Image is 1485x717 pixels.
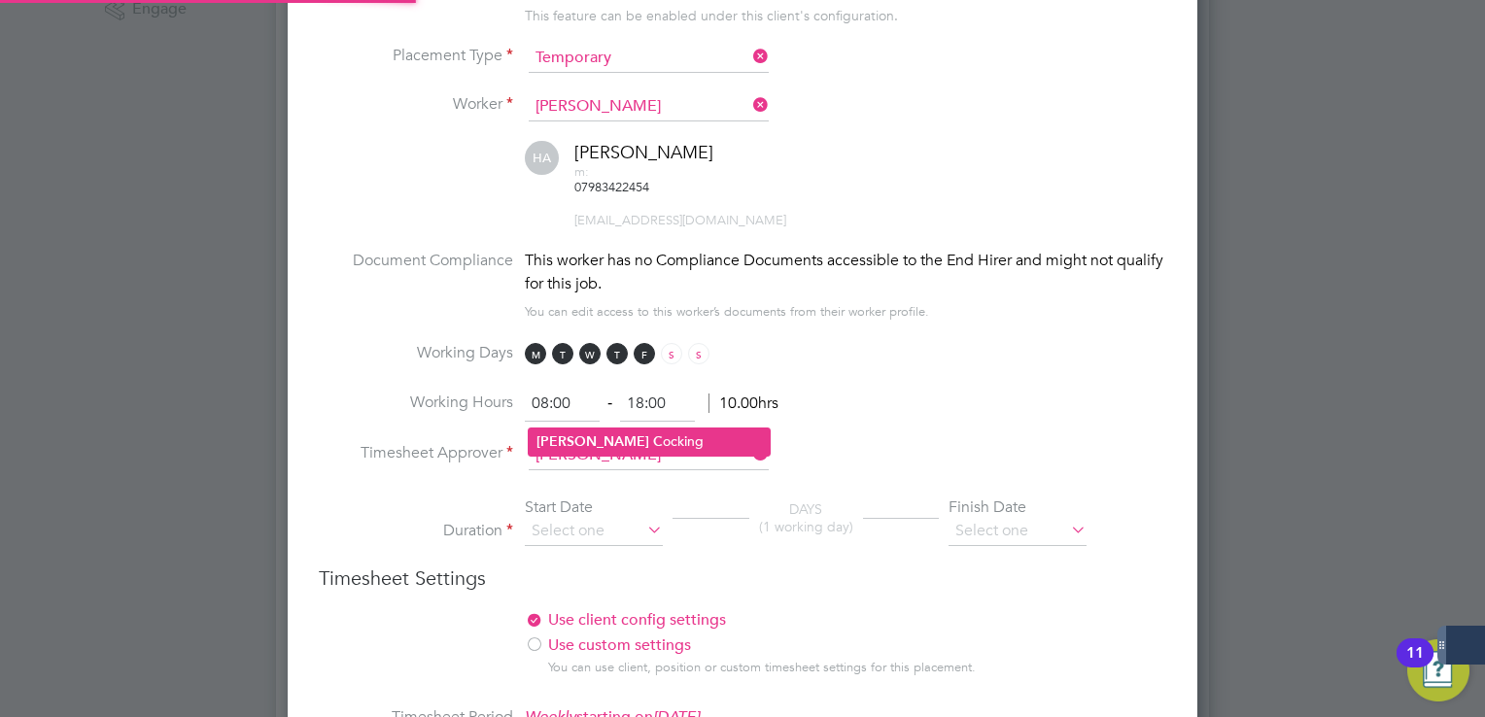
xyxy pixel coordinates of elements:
[606,343,628,364] span: T
[759,518,853,535] span: (1 working day)
[525,387,600,422] input: 08:00
[529,428,770,455] li: ocking
[574,179,649,195] a: Call via 8x8
[949,497,1087,518] div: Finish Date
[319,46,513,66] label: Placement Type
[529,92,769,121] input: Search for...
[579,343,601,364] span: W
[319,443,513,463] label: Timesheet Approver
[525,343,546,364] span: M
[708,393,778,413] span: 10.00hrs
[319,565,1166,591] h3: Timesheet Settings
[319,521,513,541] label: Duration
[536,433,649,450] b: [PERSON_NAME]
[661,343,682,364] span: S
[319,249,513,320] label: Document Compliance
[525,141,559,175] span: HA
[525,249,1166,295] div: This worker has no Compliance Documents accessible to the End Hirer and might not qualify for thi...
[525,300,929,324] div: You can edit access to this worker’s documents from their worker profile.
[653,433,663,450] b: C
[319,393,513,413] label: Working Hours
[949,517,1087,546] input: Select one
[319,94,513,115] label: Worker
[604,393,616,413] span: ‐
[1407,639,1469,701] button: Open Resource Center, 11 new notifications
[319,343,513,363] label: Working Days
[1406,653,1424,678] div: 11
[574,212,786,228] span: [EMAIL_ADDRESS][DOMAIN_NAME]
[552,343,573,364] span: T
[749,500,863,535] div: DAYS
[525,517,663,546] input: Select one
[634,343,655,364] span: F
[620,387,695,422] input: 17:00
[525,497,663,518] div: Start Date
[525,635,1006,656] label: Use custom settings
[574,141,713,163] span: [PERSON_NAME]
[574,163,589,180] span: m:
[525,610,1006,631] label: Use client config settings
[525,2,898,24] div: This feature can be enabled under this client's configuration.
[548,660,1020,676] div: You can use client, position or custom timesheet settings for this placement.
[688,343,709,364] span: S
[529,44,769,73] input: Select one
